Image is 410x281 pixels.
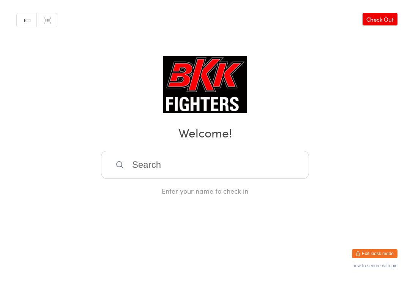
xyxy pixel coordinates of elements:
[8,124,402,141] h2: Welcome!
[163,56,247,113] img: BKK Fighters Colchester Ltd
[363,13,397,25] a: Check Out
[101,151,309,179] input: Search
[101,186,309,196] div: Enter your name to check in
[352,263,397,268] button: how to secure with pin
[352,249,397,258] button: Exit kiosk mode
